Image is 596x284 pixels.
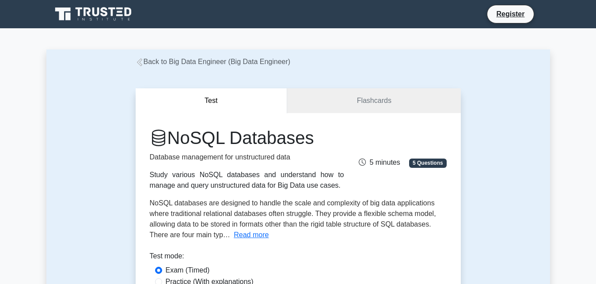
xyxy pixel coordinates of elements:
[287,88,460,114] a: Flashcards
[150,152,344,163] p: Database management for unstructured data
[150,127,344,148] h1: NoSQL Databases
[491,8,530,19] a: Register
[150,199,436,239] span: NoSQL databases are designed to handle the scale and complexity of big data applications where tr...
[166,265,210,276] label: Exam (Timed)
[136,58,291,65] a: Back to Big Data Engineer (Big Data Engineer)
[409,159,446,167] span: 5 Questions
[234,230,269,240] button: Read more
[150,170,344,191] div: Study various NoSQL databases and understand how to manage and query unstructured data for Big Da...
[136,88,288,114] button: Test
[359,159,400,166] span: 5 minutes
[150,251,447,265] div: Test mode:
